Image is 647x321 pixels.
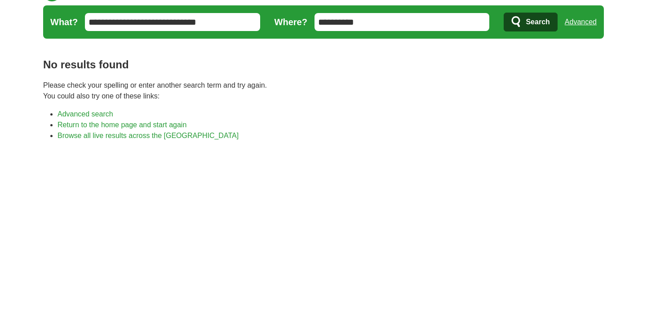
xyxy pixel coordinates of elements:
[526,13,550,31] span: Search
[58,110,113,118] a: Advanced search
[43,57,604,73] h1: No results found
[504,13,557,31] button: Search
[58,132,239,139] a: Browse all live results across the [GEOGRAPHIC_DATA]
[275,15,307,29] label: Where?
[43,80,604,102] p: Please check your spelling or enter another search term and try again. You could also try one of ...
[58,121,186,129] a: Return to the home page and start again
[50,15,78,29] label: What?
[565,13,597,31] a: Advanced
